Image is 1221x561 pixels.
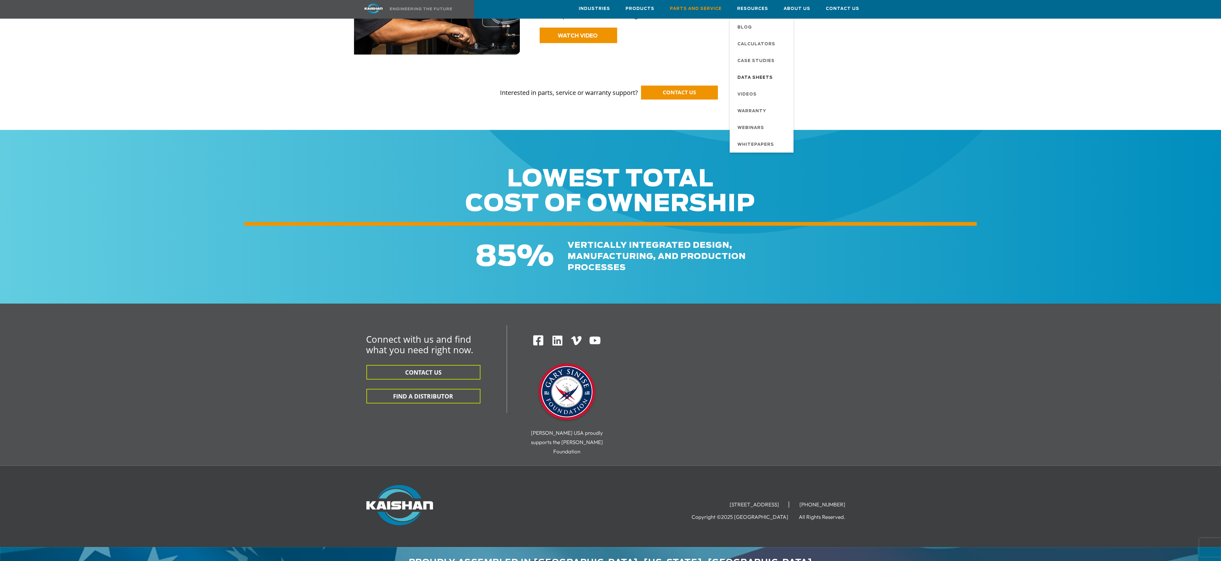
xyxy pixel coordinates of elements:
[732,69,794,86] a: Data Sheets
[589,335,601,347] img: Youtube
[790,501,855,508] li: [PHONE_NUMBER]
[475,243,517,271] span: 85
[366,389,480,403] button: FIND A DISTRIBUTOR
[670,0,722,17] a: Parts and Service
[626,0,655,17] a: Products
[558,33,598,38] span: WATCH VIDEO
[738,73,773,83] span: Data Sheets
[738,123,764,133] span: Webinars
[738,22,752,33] span: Blog
[641,86,718,100] a: CONTACT US
[571,336,582,345] img: Vimeo
[732,136,794,153] a: Whitepapers
[732,19,794,35] a: Blog
[732,86,794,102] a: Videos
[732,119,794,136] a: Webinars
[692,514,798,520] li: Copyright ©2025 [GEOGRAPHIC_DATA]
[670,5,722,12] span: Parts and Service
[784,0,811,17] a: About Us
[732,102,794,119] a: Warranty
[738,39,776,50] span: Calculators
[721,501,789,508] li: [STREET_ADDRESS]
[626,5,655,12] span: Products
[579,5,610,12] span: Industries
[826,0,860,17] a: Contact Us
[366,365,480,380] button: CONTACT US
[737,5,768,12] span: Resources
[737,0,768,17] a: Resources
[663,89,696,96] span: CONTACT US
[732,52,794,69] a: Case Studies
[551,335,564,347] img: Linkedin
[568,241,746,272] span: vertically integrated design, manufacturing, and production processes
[536,362,598,424] img: Gary Sinise Foundation
[350,3,397,14] img: kaishan logo
[579,0,610,17] a: Industries
[826,5,860,12] span: Contact Us
[366,333,474,356] span: Connect with us and find what you need right now.
[540,28,617,43] a: WATCH VIDEO
[738,106,767,117] span: Warranty
[354,76,867,97] p: Interested in parts, service or warranty support?
[738,56,775,66] span: Case Studies
[533,335,544,346] img: Facebook
[799,514,855,520] li: All Rights Reserved.
[738,89,757,100] span: Videos
[531,430,603,455] span: [PERSON_NAME] USA proudly supports the [PERSON_NAME] Foundation
[517,243,554,271] span: %
[732,35,794,52] a: Calculators
[738,140,774,150] span: Whitepapers
[366,485,433,525] img: Kaishan
[784,5,811,12] span: About Us
[390,7,452,10] img: Engineering the future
